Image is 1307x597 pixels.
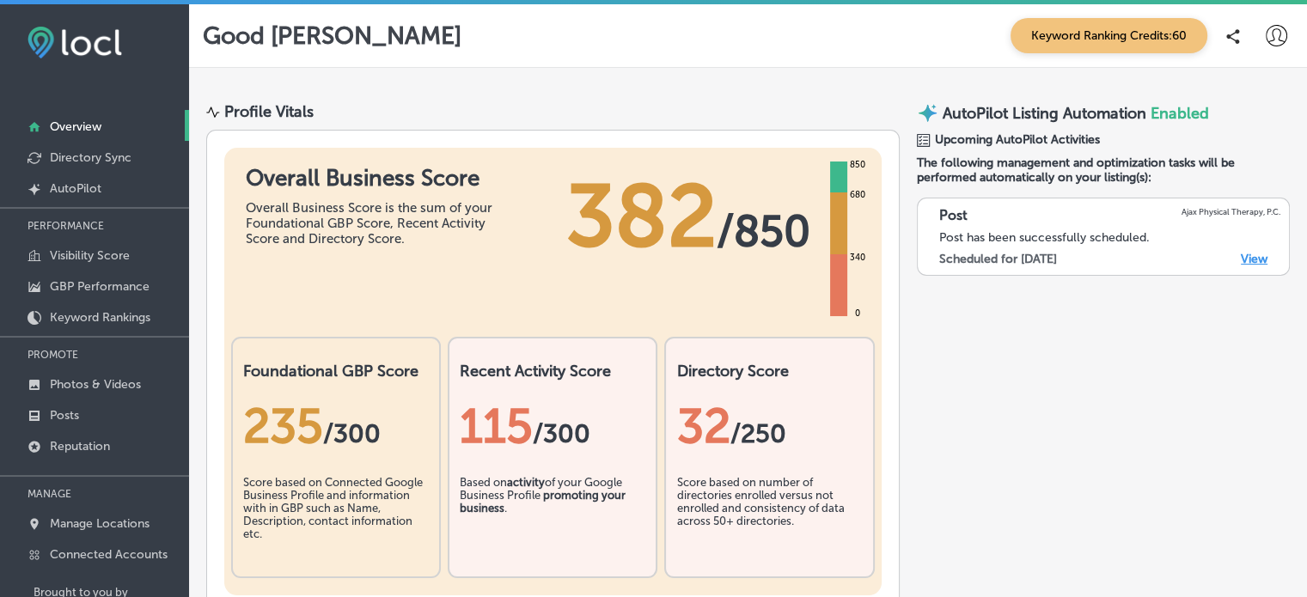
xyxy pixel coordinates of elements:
img: fda3e92497d09a02dc62c9cd864e3231.png [27,27,122,58]
span: / 300 [323,418,381,449]
p: AutoPilot [50,181,101,196]
span: Upcoming AutoPilot Activities [935,132,1100,147]
p: Connected Accounts [50,547,168,562]
div: Post has been successfully scheduled. [939,230,1280,245]
p: Good [PERSON_NAME] [203,21,461,50]
b: activity [507,476,545,489]
p: Reputation [50,439,110,454]
div: 32 [676,398,862,454]
b: promoting your business [460,489,626,515]
img: autopilot-icon [917,102,938,124]
p: Keyword Rankings [50,310,150,325]
p: Photos & Videos [50,377,141,392]
span: The following management and optimization tasks will be performed automatically on your listing(s): [917,155,1290,185]
p: Visibility Score [50,248,130,263]
span: /300 [533,418,590,449]
p: Manage Locations [50,516,150,531]
p: Ajax Physical Therapy, P.C. [1182,207,1280,216]
p: Directory Sync [50,150,131,165]
div: Score based on Connected Google Business Profile and information with in GBP such as Name, Descri... [243,476,429,562]
p: GBP Performance [50,279,150,294]
div: Overall Business Score is the sum of your Foundational GBP Score, Recent Activity Score and Direc... [246,200,504,247]
h2: Recent Activity Score [460,362,645,381]
span: /250 [730,418,785,449]
div: Profile Vitals [224,102,314,121]
h1: Overall Business Score [246,165,504,192]
div: 680 [846,188,869,202]
label: Scheduled for [DATE] [939,252,1057,266]
div: 0 [852,307,864,320]
span: Keyword Ranking Credits: 60 [1011,18,1207,53]
div: 340 [846,251,869,265]
span: / 850 [717,205,810,257]
p: Posts [50,408,79,423]
div: 850 [846,158,869,172]
span: 382 [566,165,717,268]
p: Post [939,207,968,223]
div: 235 [243,398,429,454]
h2: Directory Score [676,362,862,381]
a: View [1241,252,1267,266]
p: Overview [50,119,101,134]
span: Enabled [1151,104,1209,123]
div: Score based on number of directories enrolled versus not enrolled and consistency of data across ... [676,476,862,562]
div: Based on of your Google Business Profile . [460,476,645,562]
p: AutoPilot Listing Automation [943,104,1146,123]
div: 115 [460,398,645,454]
h2: Foundational GBP Score [243,362,429,381]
